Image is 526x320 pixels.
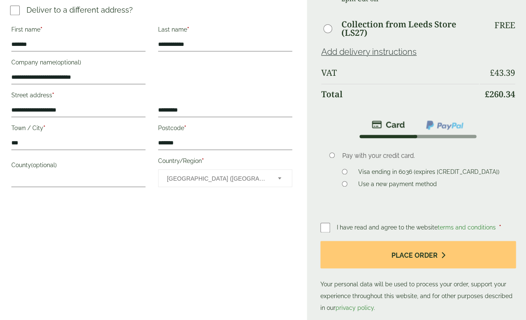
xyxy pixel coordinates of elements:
[158,155,292,169] label: Country/Region
[341,20,479,37] label: Collection from Leeds Store (LS27)
[31,162,57,168] span: (optional)
[158,169,292,187] span: Country/Region
[52,92,54,99] abbr: required
[11,122,145,136] label: Town / City
[11,89,145,104] label: Street address
[321,47,417,57] a: Add delivery instructions
[336,304,374,311] a: privacy policy
[490,67,494,78] span: £
[184,125,186,131] abbr: required
[11,56,145,71] label: Company name
[158,24,292,38] label: Last name
[321,63,479,83] th: VAT
[342,151,503,160] p: Pay with your credit card.
[187,26,189,33] abbr: required
[202,157,204,164] abbr: required
[26,4,133,16] p: Deliver to a different address?
[485,88,489,100] span: £
[499,224,501,231] abbr: required
[11,24,145,38] label: First name
[167,170,267,187] span: United Kingdom (UK)
[355,168,503,178] label: Visa ending in 6036 (expires [CREDIT_CARD_DATA])
[485,88,515,100] bdi: 260.34
[40,26,42,33] abbr: required
[490,67,515,78] bdi: 43.39
[11,159,145,173] label: County
[494,20,515,30] p: Free
[337,224,497,231] span: I have read and agree to the website
[158,122,292,136] label: Postcode
[43,125,45,131] abbr: required
[438,224,496,231] a: terms and conditions
[355,181,440,190] label: Use a new payment method
[425,120,464,131] img: ppcp-gateway.png
[320,241,516,314] p: Your personal data will be used to process your order, support your experience throughout this we...
[56,59,81,66] span: (optional)
[321,84,479,104] th: Total
[320,241,516,268] button: Place order
[372,120,405,130] img: stripe.png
